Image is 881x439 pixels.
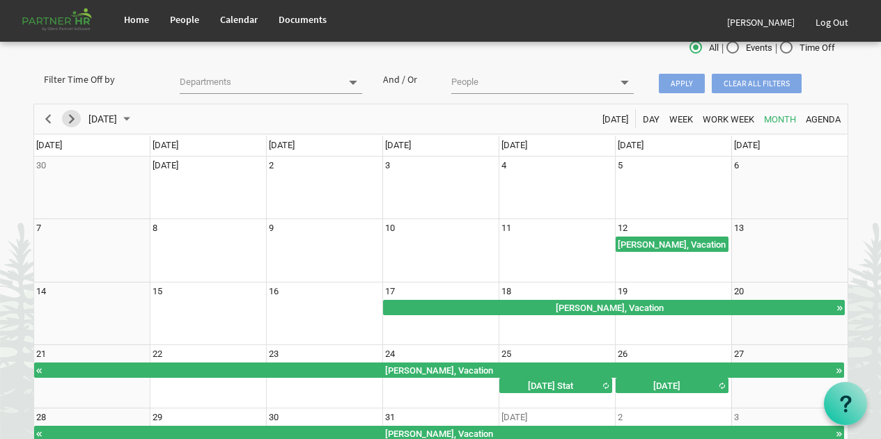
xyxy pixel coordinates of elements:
[618,221,627,235] div: Friday, December 12, 2025
[804,111,842,128] span: Agenda
[36,347,46,361] div: Sunday, December 21, 2025
[805,3,859,42] a: Log Out
[269,347,279,361] div: Tuesday, December 23, 2025
[269,410,279,424] div: Tuesday, December 30, 2025
[385,410,395,424] div: Wednesday, December 31, 2025
[451,72,612,92] input: People
[279,13,327,26] span: Documents
[220,13,258,26] span: Calendar
[124,13,149,26] span: Home
[616,237,728,252] div: Sheeba Colvine, Vacation Begin From Friday, December 12, 2025 at 12:00:00 AM GMT-05:00 Ends At Fr...
[269,221,274,235] div: Tuesday, December 9, 2025
[717,3,805,42] a: [PERSON_NAME]
[618,347,627,361] div: Friday, December 26, 2025
[726,42,772,54] span: Events
[170,13,199,26] span: People
[734,140,760,150] span: [DATE]
[153,285,162,298] div: Monday, December 15, 2025
[616,237,728,251] div: [PERSON_NAME], Vacation
[385,140,411,150] span: [DATE]
[153,410,162,424] div: Monday, December 29, 2025
[36,140,62,150] span: [DATE]
[153,221,157,235] div: Monday, December 8, 2025
[701,111,756,128] span: Work Week
[501,140,527,150] span: [DATE]
[36,285,46,298] div: Sunday, December 14, 2025
[616,378,717,392] div: [DATE]
[385,347,395,361] div: Wednesday, December 24, 2025
[33,72,169,86] div: Filter Time Off by
[659,74,705,93] span: Apply
[640,110,662,127] button: Day
[62,110,81,127] button: Next
[153,347,162,361] div: Monday, December 22, 2025
[385,221,395,235] div: Wednesday, December 10, 2025
[499,378,612,393] div: Christmas Day Stat Begin From Thursday, December 25, 2025 at 12:00:00 AM GMT-05:00 Ends At Thursd...
[36,104,60,134] div: previous period
[601,111,630,128] span: [DATE]
[618,410,623,424] div: Friday, January 2, 2026
[60,104,84,134] div: next period
[501,285,511,298] div: Thursday, December 18, 2025
[734,410,739,424] div: Saturday, January 3, 2026
[269,140,295,150] span: [DATE]
[689,42,719,54] span: All
[700,110,756,127] button: Work Week
[43,363,835,377] div: [PERSON_NAME], Vacation
[780,42,835,54] span: Time Off
[666,110,695,127] button: Week
[618,285,627,298] div: Friday, December 19, 2025
[84,104,139,134] div: December 2025
[153,159,178,173] div: Monday, December 1, 2025
[384,301,836,314] div: [PERSON_NAME], Vacation
[385,285,395,298] div: Wednesday, December 17, 2025
[36,410,46,424] div: Sunday, December 28, 2025
[734,285,744,298] div: Saturday, December 20, 2025
[86,110,136,127] button: October 2025
[734,159,739,173] div: Saturday, December 6, 2025
[763,111,797,128] span: Month
[153,140,178,150] span: [DATE]
[618,159,623,173] div: Friday, December 5, 2025
[501,347,511,361] div: Thursday, December 25, 2025
[734,347,744,361] div: Saturday, December 27, 2025
[501,221,511,235] div: Thursday, December 11, 2025
[501,410,527,424] div: Thursday, January 1, 2026
[373,72,441,86] div: And / Or
[36,159,46,173] div: Sunday, November 30, 2025
[641,111,661,128] span: Day
[618,140,644,150] span: [DATE]
[600,110,630,127] button: Today
[87,111,118,128] span: [DATE]
[269,285,279,298] div: Tuesday, December 16, 2025
[734,221,744,235] div: Saturday, December 13, 2025
[616,378,728,393] div: Boxing Day Begin From Friday, December 26, 2025 at 12:00:00 AM GMT-05:00 Ends At Friday, December...
[501,159,506,173] div: Thursday, December 4, 2025
[385,159,390,173] div: Wednesday, December 3, 2025
[269,159,274,173] div: Tuesday, December 2, 2025
[577,38,848,58] div: | |
[712,74,802,93] span: Clear all filters
[761,110,798,127] button: Month
[668,111,694,128] span: Week
[803,110,843,127] button: Agenda
[38,110,57,127] button: Previous
[180,72,341,92] input: Departments
[36,221,41,235] div: Sunday, December 7, 2025
[383,300,845,315] div: Kimona Hudson, Vacation Begin From Wednesday, December 17, 2025 at 12:00:00 AM GMT-05:00 Ends At ...
[34,362,844,378] div: Kimona Hudson, Vacation Begin From Wednesday, December 17, 2025 at 12:00:00 AM GMT-05:00 Ends At ...
[500,378,601,392] div: [DATE] Stat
